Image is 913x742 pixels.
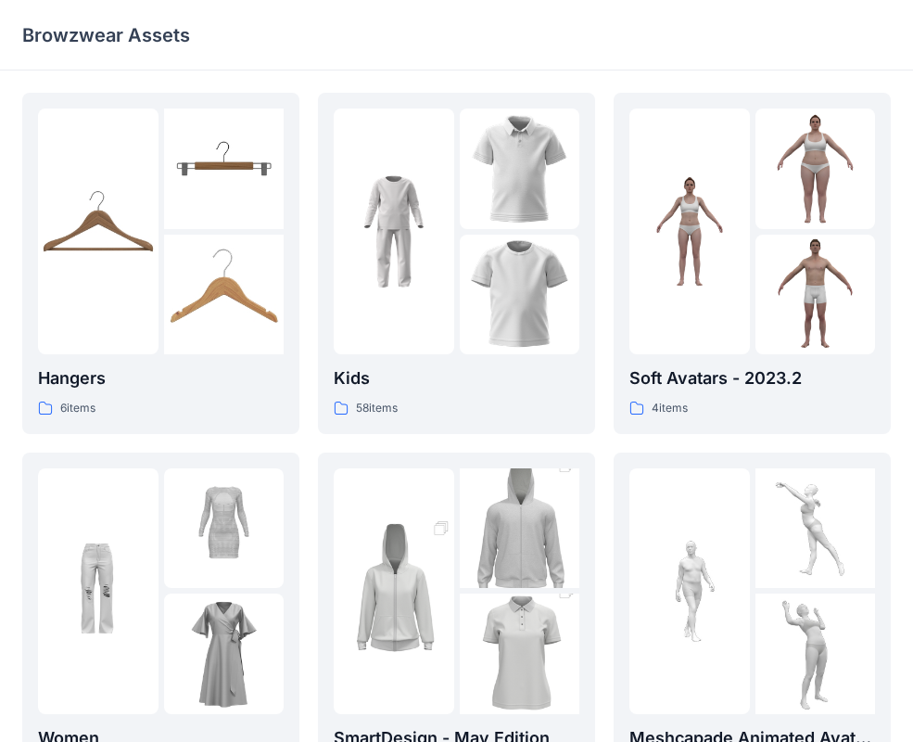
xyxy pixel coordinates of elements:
[38,531,159,651] img: folder 1
[164,468,285,589] img: folder 2
[755,235,876,355] img: folder 3
[38,365,284,391] p: Hangers
[460,235,580,355] img: folder 3
[22,93,299,434] a: folder 1folder 2folder 3Hangers6items
[629,531,750,651] img: folder 1
[460,438,580,618] img: folder 2
[334,501,454,681] img: folder 1
[755,109,876,229] img: folder 2
[652,399,688,418] p: 4 items
[164,235,285,355] img: folder 3
[334,365,579,391] p: Kids
[60,399,95,418] p: 6 items
[755,468,876,589] img: folder 2
[164,109,285,229] img: folder 2
[22,22,190,48] p: Browzwear Assets
[629,172,750,292] img: folder 1
[755,594,876,714] img: folder 3
[356,399,398,418] p: 58 items
[334,172,454,292] img: folder 1
[164,594,285,714] img: folder 3
[460,109,580,229] img: folder 2
[614,93,891,434] a: folder 1folder 2folder 3Soft Avatars - 2023.24items
[629,365,875,391] p: Soft Avatars - 2023.2
[38,172,159,292] img: folder 1
[318,93,595,434] a: folder 1folder 2folder 3Kids58items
